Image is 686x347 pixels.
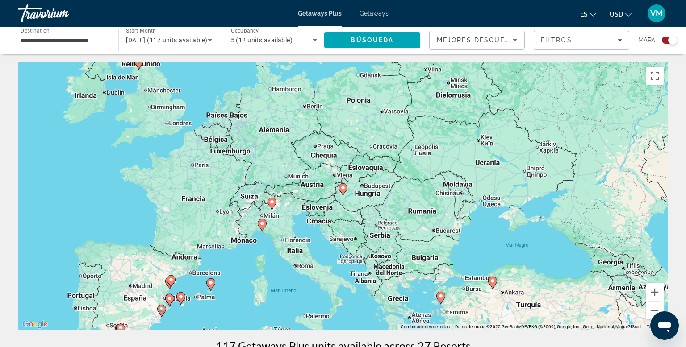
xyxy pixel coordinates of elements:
button: Reducir [646,302,664,319]
span: USD [610,11,623,18]
span: Filtros [541,37,572,44]
span: es [580,11,588,18]
button: Ampliar [646,283,664,301]
button: User Menu [645,4,668,23]
button: Cambiar a la vista en pantalla completa [646,67,664,85]
span: Mapa [638,34,655,46]
input: Select destination [21,35,107,46]
button: Change currency [610,8,632,21]
span: 5 (12 units available) [231,37,293,44]
mat-select: Sort by [437,35,517,45]
span: [DATE] (117 units available) [126,37,207,44]
a: Getaways Plus [298,10,342,17]
button: Combinaciones de teclas [401,324,450,330]
a: Getaways [360,10,389,17]
span: Búsqueda [351,37,393,44]
button: Change language [580,8,596,21]
a: Travorium [18,2,107,25]
span: Destination [21,27,50,33]
button: Search [324,32,420,48]
span: Mejores descuentos [437,37,526,44]
a: Abre esta zona en Google Maps (se abre en una nueva ventana) [20,318,50,330]
button: Filters [534,31,629,50]
a: Términos (se abre en una nueva pestaña) [647,324,665,329]
span: Start Month [126,28,156,34]
img: Google [20,318,50,330]
span: Occupancy [231,28,259,34]
iframe: Botón para iniciar la ventana de mensajería [650,311,679,340]
span: VM [650,9,663,18]
span: Datos del mapa ©2025 GeoBasis-DE/BKG (©2009), Google, Inst. Geogr. Nacional, Mapa GISrael [455,324,641,329]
